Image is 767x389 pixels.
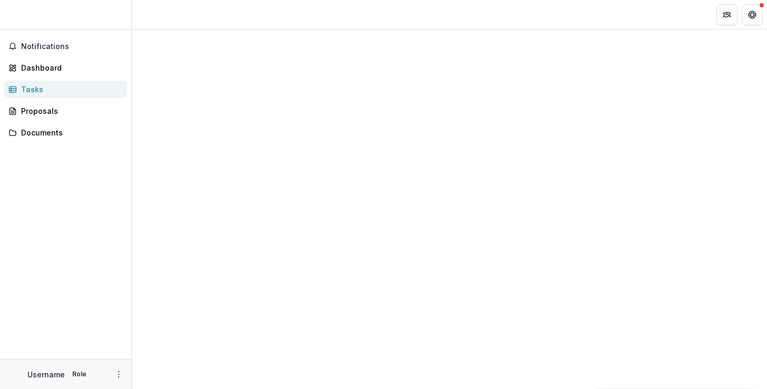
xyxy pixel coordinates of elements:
[27,369,65,380] p: Username
[4,124,127,141] a: Documents
[742,4,763,25] button: Get Help
[21,84,119,95] div: Tasks
[4,102,127,120] a: Proposals
[21,105,119,116] div: Proposals
[21,62,119,73] div: Dashboard
[716,4,737,25] button: Partners
[4,81,127,98] a: Tasks
[4,38,127,55] button: Notifications
[4,59,127,76] a: Dashboard
[21,42,123,51] span: Notifications
[21,127,119,138] div: Documents
[69,369,90,379] p: Role
[112,368,125,381] button: More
